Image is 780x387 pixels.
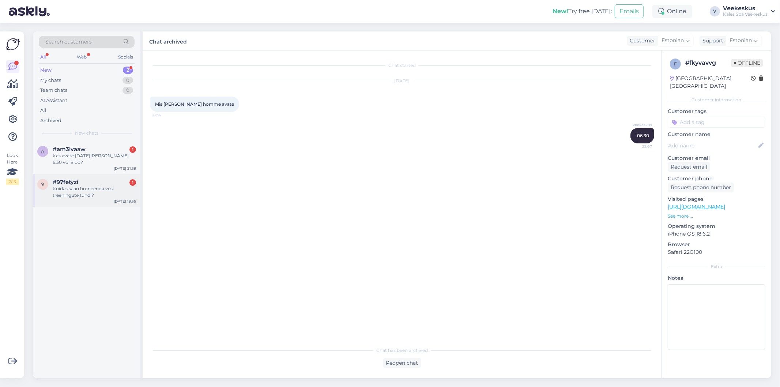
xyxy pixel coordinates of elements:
[668,162,710,172] div: Request email
[662,37,684,45] span: Estonian
[637,133,649,138] span: 06:30
[668,175,765,183] p: Customer phone
[668,241,765,248] p: Browser
[668,142,757,150] input: Add name
[723,5,768,11] div: Veekeskus
[723,11,768,17] div: Kales Spa Veekeskus
[668,154,765,162] p: Customer email
[376,347,428,354] span: Chat has been archived
[40,77,61,84] div: My chats
[668,195,765,203] p: Visited pages
[39,52,47,62] div: All
[40,87,67,94] div: Team chats
[6,152,19,185] div: Look Here
[553,7,612,16] div: Try free [DATE]:
[668,203,725,210] a: [URL][DOMAIN_NAME]
[53,179,78,185] span: #97fetyzi
[625,144,652,149] span: 22:07
[155,101,234,107] span: Mis [PERSON_NAME] homme avate
[731,59,763,67] span: Offline
[40,67,52,74] div: New
[150,62,654,69] div: Chat started
[76,52,88,62] div: Web
[123,67,133,74] div: 2
[710,6,720,16] div: V
[668,230,765,238] p: iPhone OS 18.6.2
[114,166,136,171] div: [DATE] 21:39
[553,8,568,15] b: New!
[652,5,692,18] div: Online
[627,37,655,45] div: Customer
[668,131,765,138] p: Customer name
[685,59,731,67] div: # fkyvavvg
[114,199,136,204] div: [DATE] 19:55
[668,97,765,103] div: Customer information
[40,107,46,114] div: All
[152,112,180,118] span: 21:36
[668,108,765,115] p: Customer tags
[668,183,734,192] div: Request phone number
[668,117,765,128] input: Add a tag
[6,37,20,51] img: Askly Logo
[668,213,765,219] p: See more ...
[40,117,61,124] div: Archived
[670,75,751,90] div: [GEOGRAPHIC_DATA], [GEOGRAPHIC_DATA]
[674,61,677,67] span: f
[42,181,44,187] span: 9
[730,37,752,45] span: Estonian
[149,36,187,46] label: Chat archived
[668,263,765,270] div: Extra
[45,38,92,46] span: Search customers
[668,274,765,282] p: Notes
[53,146,86,153] span: #am3lvaaw
[668,222,765,230] p: Operating system
[129,179,136,186] div: 1
[668,248,765,256] p: Safari 22G100
[6,179,19,185] div: 2 / 3
[129,146,136,153] div: 1
[723,5,776,17] a: VeekeskusKales Spa Veekeskus
[383,358,421,368] div: Reopen chat
[123,77,133,84] div: 0
[150,78,654,84] div: [DATE]
[53,185,136,199] div: Kuidas saan broneerida vesi treeningute tundi?
[41,149,45,154] span: a
[123,87,133,94] div: 0
[700,37,723,45] div: Support
[75,130,98,136] span: New chats
[615,4,644,18] button: Emails
[40,97,67,104] div: AI Assistant
[625,122,652,128] span: Veekeskus
[53,153,136,166] div: Kas avate [DATE][PERSON_NAME] 6:30 vói 8:00?
[117,52,135,62] div: Socials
